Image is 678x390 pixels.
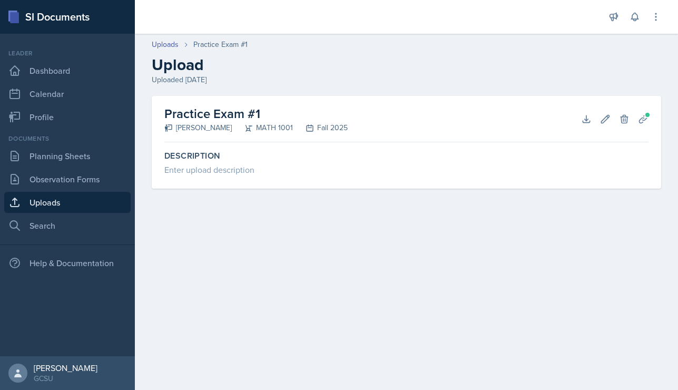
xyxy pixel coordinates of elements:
[152,55,661,74] h2: Upload
[164,163,648,176] div: Enter upload description
[4,83,131,104] a: Calendar
[232,122,293,133] div: MATH 1001
[4,106,131,128] a: Profile
[34,373,97,384] div: GCSU
[4,215,131,236] a: Search
[164,151,648,161] label: Description
[193,39,248,50] div: Practice Exam #1
[4,134,131,143] div: Documents
[164,104,348,123] h2: Practice Exam #1
[4,252,131,274] div: Help & Documentation
[4,169,131,190] a: Observation Forms
[164,122,232,133] div: [PERSON_NAME]
[4,145,131,167] a: Planning Sheets
[152,74,661,85] div: Uploaded [DATE]
[4,192,131,213] a: Uploads
[34,363,97,373] div: [PERSON_NAME]
[4,48,131,58] div: Leader
[293,122,348,133] div: Fall 2025
[152,39,179,50] a: Uploads
[4,60,131,81] a: Dashboard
